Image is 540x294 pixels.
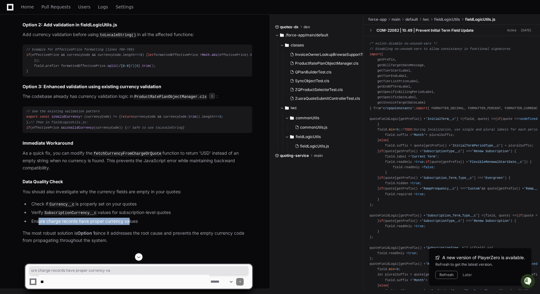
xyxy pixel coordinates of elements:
[381,106,414,110] span: 'c/cpqxConstants'
[423,17,429,22] span: lwc
[314,153,323,158] span: main
[285,113,364,123] button: commonUtils
[133,94,208,100] code: ProductRatePlanObjectManager.cls
[26,48,134,51] span: // Example for EffectivePrice formatting (lines 706-709)
[435,271,458,279] button: Refresh
[416,160,424,164] span: true
[379,176,383,180] span: if
[291,105,297,110] span: lwc
[98,5,108,9] span: Logs
[51,115,80,119] span: isValidCurrency
[379,149,383,153] span: if
[62,66,76,71] span: Pylon
[23,179,252,185] h2: Data Quality Check
[140,53,142,57] span: 3
[41,5,70,9] span: Pull Requests
[21,5,34,9] span: Home
[280,31,284,39] svg: Directory
[397,128,398,131] span: 0
[412,133,426,137] span: 'Month'
[295,96,360,101] span: ZuoraQuoteSubmitControllerTest.cls
[422,176,474,180] span: 'Subscription_Term_Type__c'
[280,153,309,158] span: quoting-service
[484,176,505,180] span: 'Evergreen'
[127,126,183,130] span: // Safe to use toLocaleString
[285,41,289,49] svg: Directory
[370,52,381,56] span: import
[485,214,509,217] span: field, quote
[472,246,491,250] span: ( ) =>
[6,25,114,35] div: Welcome
[521,28,531,33] div: [DATE]
[288,59,365,68] button: ProductRatePlanObjectManager.cls
[422,187,456,190] span: 'RampFrequency__c'
[404,128,414,131] span: TODO:
[119,64,132,68] span: /[0-9]/
[288,94,365,103] button: ZuoraQuoteSubmitControllerTest.cls
[465,17,496,22] span: fieldLogicUtils.js
[442,254,525,261] span: A new version of PlayerZero is available.
[412,181,420,185] span: true
[520,117,537,121] span: undefined
[77,230,95,236] strong: Option 1
[21,47,103,53] div: Start new chat
[416,224,424,228] span: true
[44,66,76,71] a: Powered byPylon
[376,28,474,33] div: COM-22082 | 10.49 | Prevent Initial Term Field Update
[426,117,457,121] span: 'InitialTerm__c'
[280,24,299,29] span: quotes-dx
[300,144,329,149] span: fieldLogicUtils.js
[462,117,495,121] span: ( ) =>
[291,43,304,48] span: classes
[296,115,319,120] span: commonUtils
[26,109,248,131] div: = ( ) => { currencyCode && currencyCode. (). === ; }; (effectivePrice && (currencyCode)) { }
[370,42,437,45] span: /* eslint-disable no-unused-vars */
[21,53,79,58] div: We're available if you need us!
[116,5,133,9] span: Settings
[6,6,19,19] img: PlayerZero
[379,187,383,190] span: if
[408,251,416,255] span: true
[48,202,75,207] code: Currency__c
[29,200,252,208] li: Check if is properly set on your quotes
[295,52,374,57] span: InvoiceOwnerLookupBrowseSupportTest.cls
[497,117,501,121] span: if
[40,115,49,119] span: const
[65,126,94,130] span: isValidCurrency
[416,192,424,196] span: true
[26,126,30,130] span: if
[106,49,114,56] button: Start new chat
[26,53,30,57] span: if
[202,115,214,119] span: length
[31,268,247,273] span: ure charge records have proper currency va
[209,93,215,99] span: 3
[285,104,289,112] svg: Directory
[280,103,364,113] button: lwc
[288,68,365,77] button: QPlanBuilderTest.cls
[288,77,365,85] button: SyncObjectTest.cls
[474,246,484,250] span: field
[368,17,387,22] span: force-app
[29,209,252,216] li: Verify values for subscription-level quotes
[288,85,365,94] button: ZQProductSelectorTest.cls
[288,50,365,59] button: InvoiceOwnerLookupBrowseSupportTest.cls
[422,219,462,223] span: 'SubscriptionType__c'
[451,144,501,147] span: 'InitialTermPeriodType__c'
[422,149,462,153] span: 'SubscriptionType__c'
[520,273,537,290] iframe: Open customer support
[219,115,221,119] span: 3
[426,246,466,250] span: 'SubscriptionType__c'
[295,61,358,66] span: ProductRatePlanObjectManager.cls
[123,53,134,57] span: length
[295,70,331,75] span: QPlanBuilderTest.cls
[370,47,511,51] span: // Disabling no-unused-vars to allow consistancy in functional signatures
[426,214,478,217] span: 'Subscription_Term_Type__c'
[379,219,383,223] span: if
[463,272,472,277] button: Later
[211,53,217,57] span: abs
[468,160,524,164] span: 'FlexibleRenewalStartDate__c'
[275,30,359,40] button: /force-app/main/default
[23,230,252,244] p: The most robust solution is since it addresses the root cause and prevents the empty currency cod...
[300,125,327,130] span: commonUtils.js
